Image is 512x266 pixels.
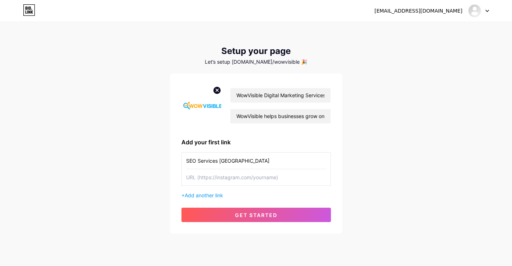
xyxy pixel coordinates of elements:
[235,212,277,218] span: get started
[468,4,481,18] img: wowvisible
[230,109,330,123] input: bio
[181,85,222,126] img: profile pic
[374,7,462,15] div: [EMAIL_ADDRESS][DOMAIN_NAME]
[185,192,223,198] span: Add another link
[181,138,331,146] div: Add your first link
[186,153,326,169] input: Link name (My Instagram)
[181,191,331,199] div: +
[230,88,330,103] input: Your name
[170,59,342,65] div: Let’s setup [DOMAIN_NAME]/wowvisible 🎉
[186,169,326,185] input: URL (https://instagram.com/yourname)
[181,208,331,222] button: get started
[170,46,342,56] div: Setup your page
